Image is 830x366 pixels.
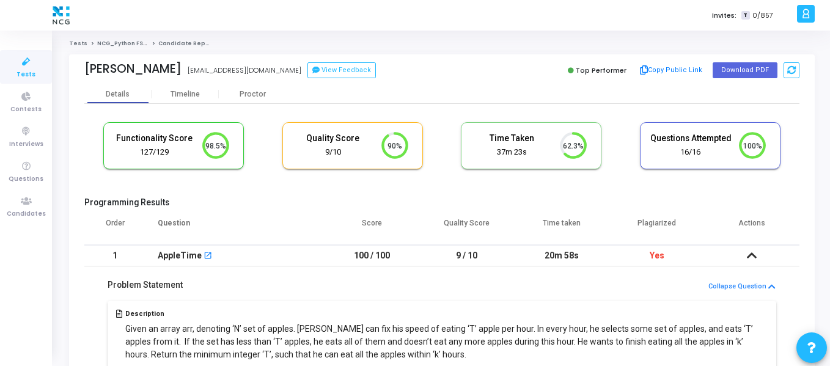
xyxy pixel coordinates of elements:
[419,211,515,245] th: Quality Score
[515,245,610,266] td: 20m 58s
[113,133,195,144] h5: Functionality Score
[84,211,145,245] th: Order
[419,245,515,266] td: 9 / 10
[17,70,35,80] span: Tests
[325,245,420,266] td: 100 / 100
[84,245,145,266] td: 1
[713,62,777,78] button: Download PDF
[204,252,212,261] mat-icon: open_in_new
[145,211,325,245] th: Question
[471,147,553,158] div: 37m 23s
[650,147,732,158] div: 16/16
[171,90,200,99] div: Timeline
[650,251,664,260] span: Yes
[752,10,773,21] span: 0/857
[69,40,87,47] a: Tests
[325,211,420,245] th: Score
[576,65,626,75] span: Top Performer
[84,62,182,76] div: [PERSON_NAME]
[50,3,73,27] img: logo
[106,90,130,99] div: Details
[188,65,301,76] div: [EMAIL_ADDRESS][DOMAIN_NAME]
[636,61,707,79] button: Copy Public Link
[705,211,800,245] th: Actions
[84,197,799,208] h5: Programming Results
[158,246,202,266] div: AppleTime
[108,280,183,290] h5: Problem Statement
[712,10,736,21] label: Invites:
[741,11,749,20] span: T
[97,40,200,47] a: NCG_Python FS_Developer_2025
[113,147,195,158] div: 127/129
[609,211,705,245] th: Plagiarized
[10,104,42,115] span: Contests
[69,40,815,48] nav: breadcrumb
[471,133,553,144] h5: Time Taken
[125,323,768,361] p: Given an array arr, denoting ‘N’ set of apples. [PERSON_NAME] can fix his speed of eating ‘T’ app...
[708,281,776,293] button: Collapse Question
[307,62,376,78] button: View Feedback
[125,310,768,318] h5: Description
[515,211,610,245] th: Time taken
[292,133,374,144] h5: Quality Score
[9,174,43,185] span: Questions
[292,147,374,158] div: 9/10
[7,209,46,219] span: Candidates
[9,139,43,150] span: Interviews
[158,40,215,47] span: Candidate Report
[650,133,732,144] h5: Questions Attempted
[219,90,286,99] div: Proctor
